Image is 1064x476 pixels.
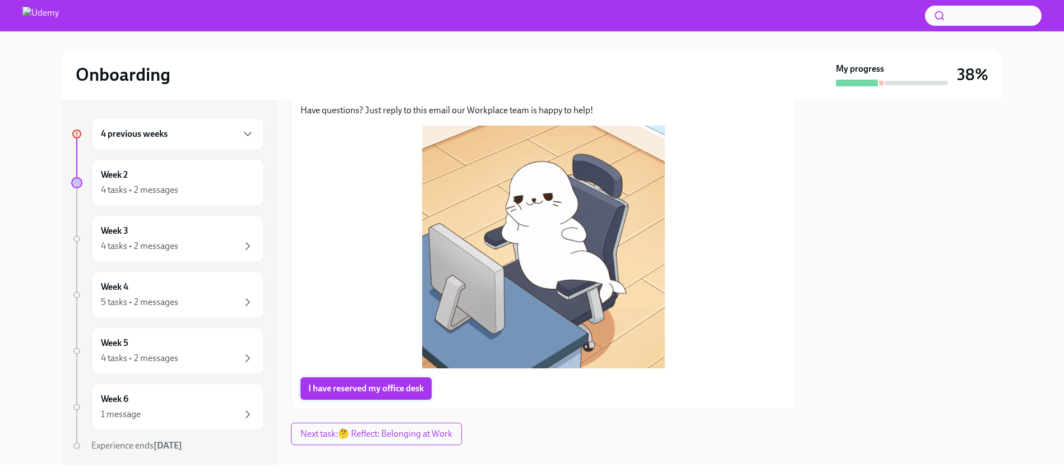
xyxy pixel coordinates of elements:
[101,408,141,420] div: 1 message
[101,184,178,196] div: 4 tasks • 2 messages
[422,126,665,368] button: Zoom image
[71,215,264,262] a: Week 34 tasks • 2 messages
[101,296,178,308] div: 5 tasks • 2 messages
[308,383,424,394] span: I have reserved my office desk
[91,440,182,451] span: Experience ends
[101,128,168,140] h6: 4 previous weeks
[101,337,128,349] h6: Week 5
[91,118,264,150] div: 4 previous weeks
[836,63,884,75] strong: My progress
[101,393,128,405] h6: Week 6
[101,169,128,181] h6: Week 2
[101,240,178,252] div: 4 tasks • 2 messages
[957,64,988,85] h3: 38%
[300,377,432,400] button: I have reserved my office desk
[101,281,128,293] h6: Week 4
[71,271,264,318] a: Week 45 tasks • 2 messages
[300,104,786,117] p: Have questions? Just reply to this email our Workplace team is happy to help!
[101,352,178,364] div: 4 tasks • 2 messages
[71,327,264,375] a: Week 54 tasks • 2 messages
[154,440,182,451] strong: [DATE]
[71,159,264,206] a: Week 24 tasks • 2 messages
[101,225,128,237] h6: Week 3
[291,423,462,445] button: Next task:🤔 Reflect: Belonging at Work
[22,7,59,25] img: Udemy
[300,428,452,440] span: Next task : 🤔 Reflect: Belonging at Work
[76,63,170,86] h2: Onboarding
[71,383,264,431] a: Week 61 message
